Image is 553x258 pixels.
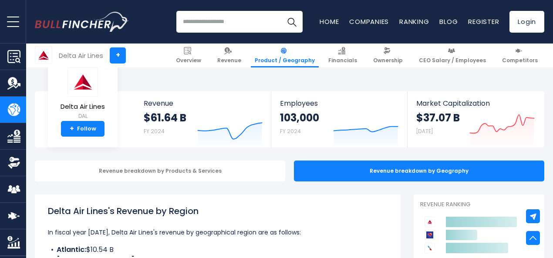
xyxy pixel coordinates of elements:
span: Revenue [144,99,263,107]
img: DAL logo [67,67,98,97]
a: Revenue [213,44,245,67]
span: Ownership [373,57,403,64]
strong: $37.07 B [416,111,460,124]
div: Revenue breakdown by Geography [294,161,544,181]
img: Delta Air Lines competitors logo [425,217,435,227]
a: Blog [439,17,458,26]
a: Ownership [369,44,407,67]
strong: 103,000 [280,111,319,124]
a: Financials [324,44,361,67]
span: Delta Air Lines [61,103,105,111]
a: Revenue $61.64 B FY 2024 [135,91,271,147]
span: Financials [328,57,357,64]
a: Register [468,17,499,26]
span: Employees [280,99,398,107]
a: Employees 103,000 FY 2024 [271,91,407,147]
p: In fiscal year [DATE], Delta Air Lines's revenue by geographical region are as follows: [48,227,388,238]
img: Ownership [7,156,20,169]
a: Ranking [399,17,429,26]
small: FY 2024 [144,127,165,135]
strong: $61.64 B [144,111,186,124]
a: Competitors [498,44,542,67]
small: [DATE] [416,127,433,135]
div: Revenue breakdown by Products & Services [35,161,285,181]
p: Revenue Ranking [420,201,538,208]
span: Product / Geography [255,57,315,64]
button: Search [281,11,303,33]
div: Delta Air Lines [59,50,103,60]
a: CEO Salary / Employees [415,44,490,67]
span: Competitors [502,57,538,64]
a: Product / Geography [251,44,319,67]
h1: Delta Air Lines's Revenue by Region [48,204,388,218]
img: Bullfincher logo [35,12,129,32]
a: Delta Air Lines DAL [60,67,105,121]
span: Market Capitalization [416,99,535,107]
a: Login [509,11,544,33]
b: Atlantic: [57,245,86,255]
a: +Follow [61,121,105,137]
small: DAL [61,112,105,120]
img: DAL logo [35,47,52,64]
a: + [110,47,126,64]
a: Home [320,17,339,26]
li: $10.54 B [48,245,388,255]
span: Overview [176,57,201,64]
small: FY 2024 [280,127,301,135]
strong: + [70,125,74,133]
img: American Airlines Group competitors logo [425,243,435,253]
img: Southwest Airlines Co. competitors logo [425,230,435,240]
a: Companies [349,17,389,26]
span: CEO Salary / Employees [419,57,486,64]
a: Go to homepage [35,12,128,32]
a: Overview [172,44,205,67]
span: Revenue [217,57,241,64]
a: Market Capitalization $37.07 B [DATE] [408,91,543,147]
